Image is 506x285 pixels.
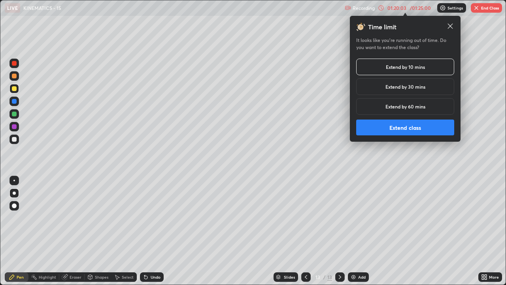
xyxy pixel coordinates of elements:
[7,5,18,11] p: LIVE
[327,274,332,281] div: 13
[471,3,502,13] button: End Class
[70,275,81,279] div: Eraser
[408,6,432,10] div: / 01:25:00
[350,274,357,280] img: add-slide-button
[353,5,375,11] p: Recording
[23,5,61,11] p: KINEMATICS - 15
[368,22,396,32] h3: Time limit
[151,275,160,279] div: Undo
[385,83,425,90] h5: Extend by 30 mins
[356,120,454,135] button: Extend class
[473,5,480,11] img: end-class-cross
[386,63,425,70] h5: Extend by 10 mins
[122,275,134,279] div: Select
[284,275,295,279] div: Slides
[447,6,463,10] p: Settings
[345,5,351,11] img: recording.375f2c34.svg
[95,275,108,279] div: Shapes
[314,275,322,279] div: 13
[489,275,499,279] div: More
[323,275,326,279] div: /
[356,36,454,51] h5: It looks like you’re running out of time. Do you want to extend the class?
[386,6,408,10] div: 01:20:03
[39,275,56,279] div: Highlight
[17,275,24,279] div: Pen
[358,275,366,279] div: Add
[440,5,446,11] img: class-settings-icons
[385,103,425,110] h5: Extend by 60 mins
